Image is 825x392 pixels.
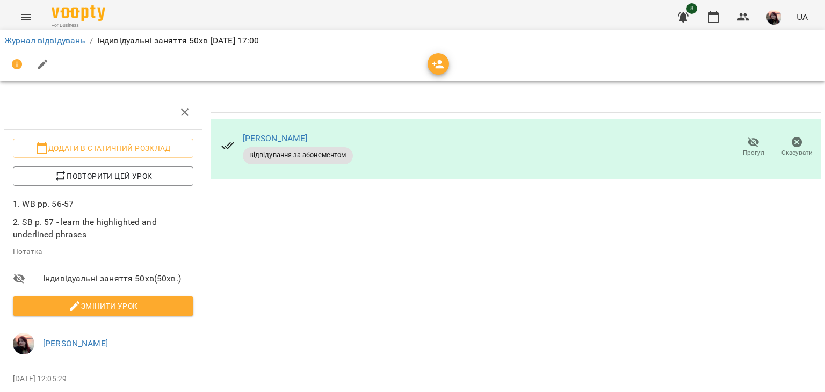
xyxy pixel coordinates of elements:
span: Повторити цей урок [21,170,185,183]
img: 593dfa334cc66595748fde4e2f19f068.jpg [766,10,781,25]
button: Menu [13,4,39,30]
span: Індивідуальні заняття 50хв ( 50 хв. ) [43,272,193,285]
li: / [90,34,93,47]
button: Додати в статичний розклад [13,139,193,158]
button: Скасувати [775,132,819,162]
button: Змінити урок [13,296,193,316]
a: Журнал відвідувань [4,35,85,46]
p: 1. WB pp. 56-57 [13,198,193,210]
button: UA [792,7,812,27]
p: Нотатка [13,246,193,257]
span: Змінити урок [21,300,185,313]
span: UA [797,11,808,23]
nav: breadcrumb [4,34,821,47]
span: 8 [686,3,697,14]
button: Прогул [732,132,775,162]
span: For Business [52,22,105,29]
button: Повторити цей урок [13,166,193,186]
p: 2. SB p. 57 - learn the highlighted and underlined phrases [13,216,193,241]
img: 593dfa334cc66595748fde4e2f19f068.jpg [13,333,34,354]
img: Voopty Logo [52,5,105,21]
p: Індивідуальні заняття 50хв [DATE] 17:00 [97,34,259,47]
span: Відвідування за абонементом [243,150,353,160]
span: Прогул [743,148,764,157]
a: [PERSON_NAME] [43,338,108,349]
span: Скасувати [781,148,813,157]
p: [DATE] 12:05:29 [13,374,193,384]
a: [PERSON_NAME] [243,133,308,143]
span: Додати в статичний розклад [21,142,185,155]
